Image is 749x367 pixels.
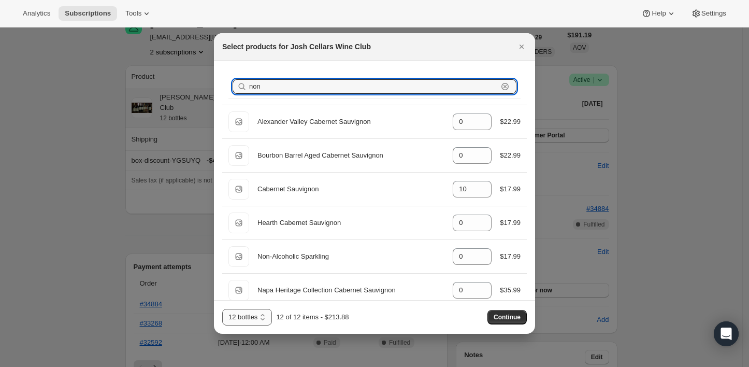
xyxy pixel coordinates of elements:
[500,218,521,228] div: $17.99
[500,184,521,194] div: $17.99
[257,251,444,262] div: Non-Alcoholic Sparkling
[119,6,158,21] button: Tools
[652,9,666,18] span: Help
[257,285,444,295] div: Napa Heritage Collection Cabernet Sauvignon
[125,9,141,18] span: Tools
[514,39,529,54] button: Close
[257,218,444,228] div: Hearth Cabernet Sauvignon
[685,6,732,21] button: Settings
[222,41,371,52] h2: Select products for Josh Cellars Wine Club
[500,117,521,127] div: $22.99
[17,6,56,21] button: Analytics
[500,150,521,161] div: $22.99
[276,312,349,322] div: 12 of 12 items - $213.88
[635,6,682,21] button: Help
[23,9,50,18] span: Analytics
[249,79,498,94] input: Search products
[714,321,739,346] div: Open Intercom Messenger
[500,251,521,262] div: $17.99
[257,150,444,161] div: Bourbon Barrel Aged Cabernet Sauvignon
[257,184,444,194] div: Cabernet Sauvignon
[701,9,726,18] span: Settings
[494,313,521,321] span: Continue
[257,117,444,127] div: Alexander Valley Cabernet Sauvignon
[59,6,117,21] button: Subscriptions
[500,285,521,295] div: $35.99
[487,310,527,324] button: Continue
[500,81,510,92] button: Clear
[65,9,111,18] span: Subscriptions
